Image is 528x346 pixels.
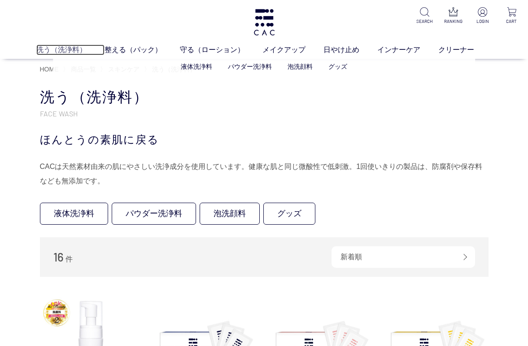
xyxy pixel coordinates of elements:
a: HOME [40,66,59,73]
img: logo [253,9,276,35]
a: 液体洗浄料 [181,63,212,70]
a: CART [502,7,521,25]
a: 整える（パック） [105,44,180,55]
a: パウダー洗浄料 [228,63,272,70]
span: 16 [53,250,64,264]
a: グッズ [263,203,315,225]
a: パウダー洗浄料 [112,203,196,225]
a: グッズ [328,63,347,70]
a: 洗う（洗浄料） [36,44,105,55]
a: 泡洗顔料 [288,63,313,70]
a: クリーナー [438,44,492,55]
p: SEARCH [415,18,434,25]
p: CART [502,18,521,25]
div: ほんとうの素肌に戻る [40,132,489,148]
a: 守る（ローション） [180,44,262,55]
p: LOGIN [473,18,492,25]
div: CACは天然素材由来の肌にやさしい洗浄成分を使用しています。健康な肌と同じ微酸性で低刺激。1回使いきりの製品は、防腐剤や保存料なども無添加です。 [40,160,489,188]
a: インナーケア [377,44,438,55]
a: LOGIN [473,7,492,25]
a: 液体洗浄料 [40,203,108,225]
a: RANKING [444,7,463,25]
span: 件 [65,255,73,263]
div: 新着順 [332,246,475,268]
a: 泡洗顔料 [200,203,260,225]
a: メイクアップ [262,44,323,55]
p: FACE WASH [40,109,489,118]
a: SEARCH [415,7,434,25]
p: RANKING [444,18,463,25]
h1: 洗う（洗浄料） [40,88,489,107]
a: 日やけ止め [323,44,377,55]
